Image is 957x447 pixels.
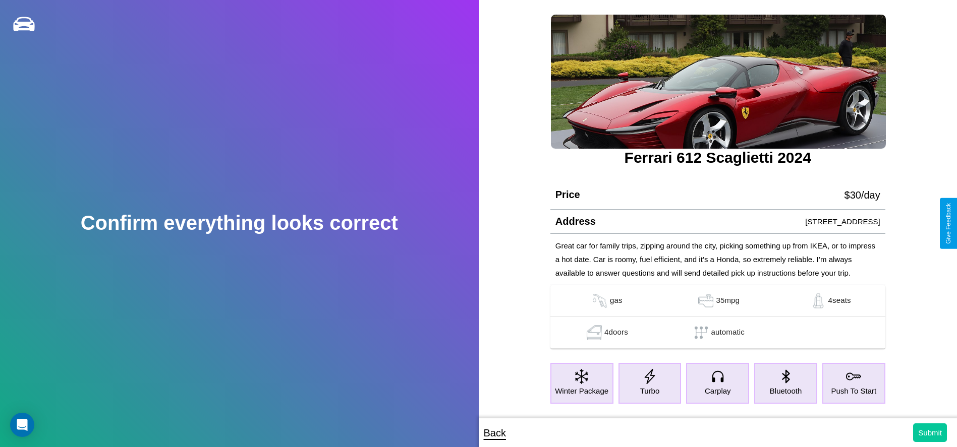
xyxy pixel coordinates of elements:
p: Push To Start [831,384,876,398]
p: gas [610,293,623,308]
button: Submit [913,423,947,442]
p: Bluetooth [770,384,802,398]
p: [STREET_ADDRESS] [805,215,880,228]
p: Great car for family trips, zipping around the city, picking something up from IKEA, or to impres... [555,239,880,280]
p: 35 mpg [716,293,740,308]
div: Open Intercom Messenger [10,413,34,437]
p: Back [484,424,506,442]
div: Give Feedback [945,203,952,244]
img: gas [696,293,716,308]
p: $ 30 /day [845,186,880,204]
img: gas [584,325,604,340]
p: 4 doors [604,325,628,340]
table: simple table [550,285,885,349]
img: gas [590,293,610,308]
h2: Confirm everything looks correct [81,212,398,234]
h3: Ferrari 612 Scaglietti 2024 [550,149,885,166]
p: 4 seats [828,293,851,308]
p: Carplay [705,384,731,398]
img: gas [808,293,828,308]
h4: Price [555,189,580,201]
p: Winter Package [555,384,608,398]
h4: Address [555,216,596,227]
p: Turbo [640,384,660,398]
p: automatic [711,325,745,340]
